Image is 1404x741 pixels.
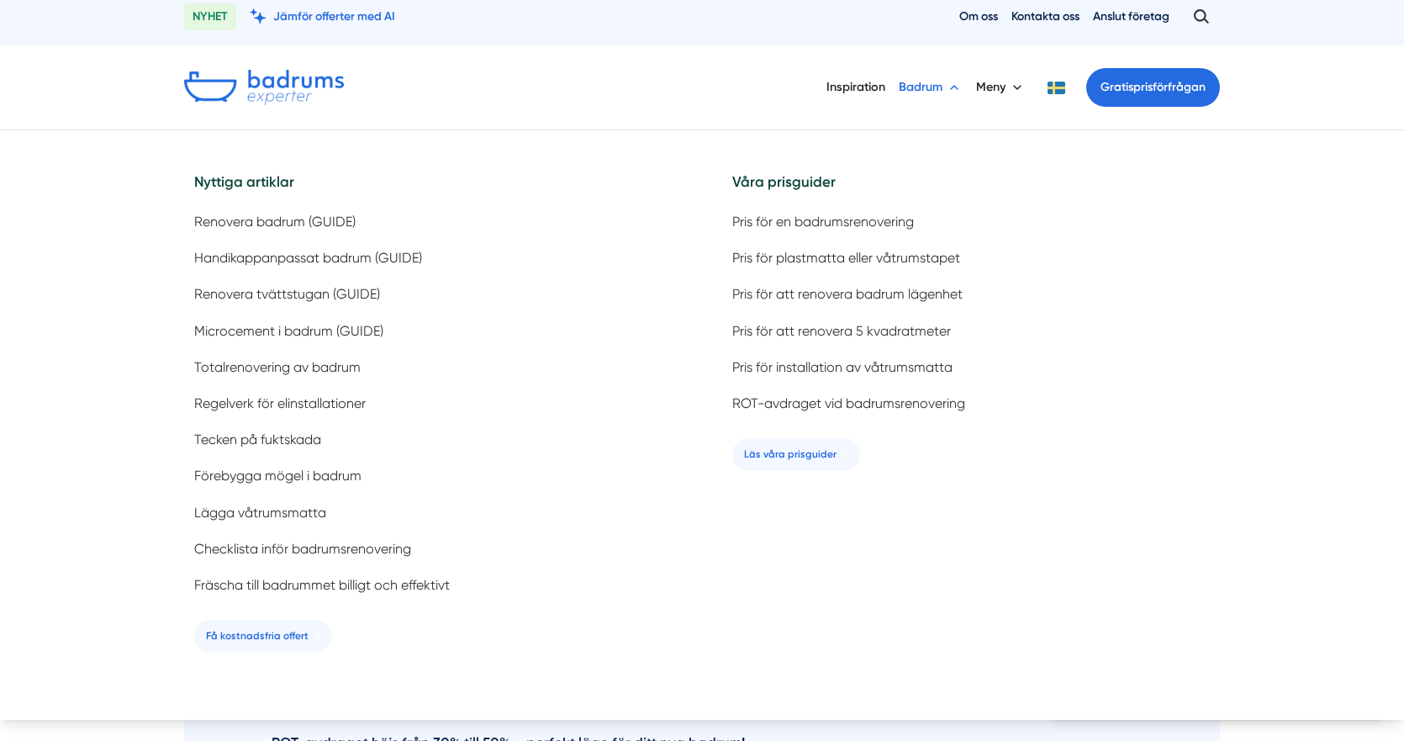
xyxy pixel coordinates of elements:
a: Renovera tvättstugan (GUIDE) [184,279,682,309]
a: Checklista inför badrumsrenovering [184,534,682,564]
span: Pris för installation av våtrumsmatta [732,359,953,375]
span: Handikappanpassat badrum (GUIDE) [194,250,422,266]
span: Regelverk för elinstallationer [194,395,366,411]
span: Renovera badrum (GUIDE) [194,214,356,230]
span: Pris för att renovera 5 kvadratmeter [732,323,951,339]
span: Renovera tvättstugan (GUIDE) [194,286,380,302]
a: Renovera badrum (GUIDE) [184,207,682,236]
span: Jämför offerter med AI [273,8,395,24]
a: Anslut företag [1093,8,1169,24]
span: Få kostnadsfria offert [206,628,309,644]
img: Badrumsexperter.se logotyp [184,70,344,105]
span: Gratis [1101,80,1133,94]
a: Microcement i badrum (GUIDE) [184,316,682,346]
a: ROT-avdraget vid badrumsrenovering [722,389,1220,418]
a: Fräscha till badrummet billigt och effektivt [184,570,682,600]
a: Tecken på fuktskada [184,425,682,454]
span: Lägga våtrumsmatta [194,505,326,521]
a: Inspiration [826,66,885,109]
span: Förebygga mögel i badrum [194,468,362,484]
button: Meny [976,66,1026,109]
a: Pris för installation av våtrumsmatta [722,352,1220,382]
a: Pris för plastmatta eller våtrumstapet [722,243,1220,273]
a: Totalrenovering av badrum [184,352,682,382]
span: Pris för plastmatta eller våtrumstapet [732,250,960,266]
span: Checklista inför badrumsrenovering [194,541,411,557]
a: Gratisprisförfrågan [1086,68,1220,107]
span: NYHET [184,3,236,30]
span: Pris för en badrumsrenovering [732,214,914,230]
a: Pris för en badrumsrenovering [722,207,1220,236]
a: Jämför offerter med AI [250,8,395,24]
span: Fräscha till badrummet billigt och effektivt [194,577,450,593]
h5: Våra prisguider [722,171,1220,207]
span: Tecken på fuktskada [194,431,321,447]
a: Regelverk för elinstallationer [184,389,682,418]
span: Pris för att renovera badrum lägenhet [732,286,963,302]
a: Läs våra prisguider [732,438,860,471]
a: Lägga våtrumsmatta [184,498,682,527]
button: Badrum [899,66,963,109]
a: Pris för att renovera badrum lägenhet [722,279,1220,309]
a: Få kostnadsfria offert [194,620,332,653]
span: Microcement i badrum (GUIDE) [194,323,383,339]
a: Kontakta oss [1011,8,1079,24]
a: Om oss [959,8,998,24]
span: ROT-avdraget vid badrumsrenovering [732,395,965,411]
a: Förebygga mögel i badrum [184,461,682,490]
a: Pris för att renovera 5 kvadratmeter [722,316,1220,346]
a: Handikappanpassat badrum (GUIDE) [184,243,682,273]
h5: Nyttiga artiklar [184,171,682,207]
span: Läs våra prisguider [744,447,837,463]
button: Öppna sök [1183,2,1220,32]
span: Totalrenovering av badrum [194,359,361,375]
